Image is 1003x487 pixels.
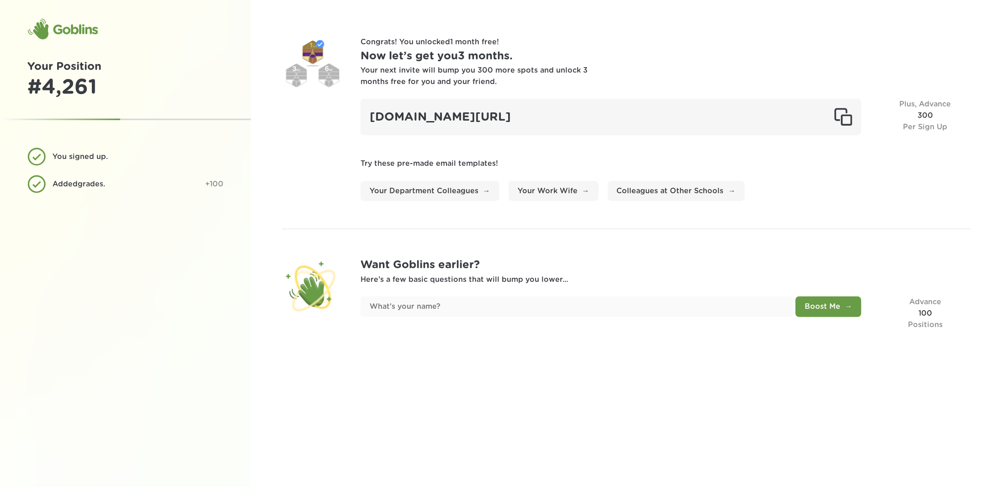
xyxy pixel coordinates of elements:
h1: Want Goblins earlier? [361,257,971,274]
div: Goblins [27,18,98,40]
h1: Now let’s get you 3 months . [361,48,971,65]
input: What's your name? [361,296,794,317]
div: 300 [880,99,971,135]
span: Per Sign Up [903,123,948,131]
div: [DOMAIN_NAME][URL] [361,99,861,135]
a: Your Work Wife [509,181,599,201]
p: Try these pre-made email templates! [361,158,971,169]
div: Your next invite will bump you 300 more spots and unlock 3 months free for you and your friend. [361,65,589,88]
span: Advance [909,298,941,306]
div: You signed up. [53,151,217,163]
div: +100 [205,179,223,190]
a: Your Department Colleagues [361,181,499,201]
div: # 4,261 [27,75,223,100]
div: Added grades . [53,179,198,190]
p: Congrats! You unlocked 1 month free ! [361,37,971,48]
button: Boost Me [796,296,861,317]
span: Plus, Advance [900,101,951,108]
span: Positions [908,321,943,328]
h1: Your Position [27,58,223,75]
a: Colleagues at Other Schools [608,181,745,201]
div: 100 [880,296,971,330]
p: Here’s a few basic questions that will bump you lower... [361,274,971,286]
